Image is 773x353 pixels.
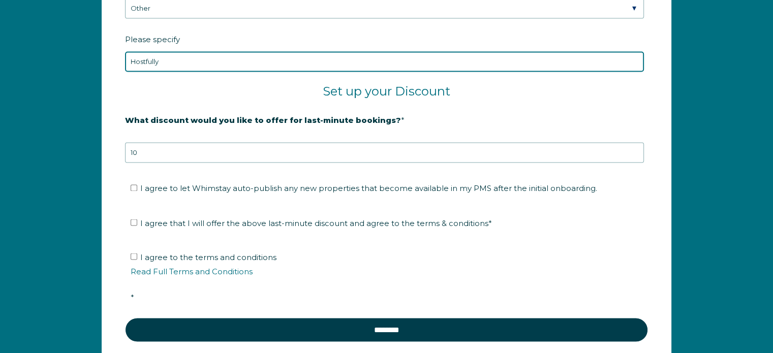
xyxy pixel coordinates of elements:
[125,31,180,47] span: Please specify
[131,252,650,302] span: I agree to the terms and conditions
[125,132,284,141] strong: 20% is recommended, minimum of 10%
[140,183,597,193] span: I agree to let Whimstay auto-publish any new properties that become available in my PMS after the...
[323,84,450,99] span: Set up your Discount
[140,218,492,228] span: I agree that I will offer the above last-minute discount and agree to the terms & conditions
[131,253,137,260] input: I agree to the terms and conditionsRead Full Terms and Conditions*
[131,266,253,276] a: Read Full Terms and Conditions
[131,219,137,226] input: I agree that I will offer the above last-minute discount and agree to the terms & conditions*
[125,115,401,125] strong: What discount would you like to offer for last-minute bookings?
[131,184,137,191] input: I agree to let Whimstay auto-publish any new properties that become available in my PMS after the...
